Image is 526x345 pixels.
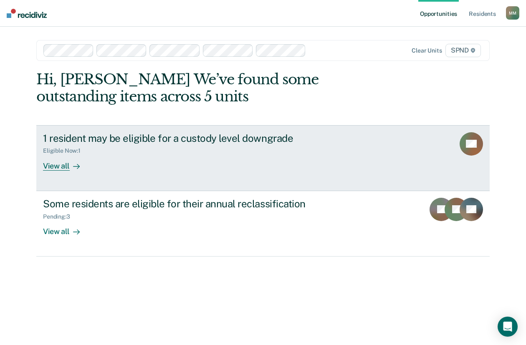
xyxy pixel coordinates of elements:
[43,220,90,236] div: View all
[43,154,90,171] div: View all
[43,198,336,210] div: Some residents are eligible for their annual reclassification
[7,9,47,18] img: Recidiviz
[43,147,87,154] div: Eligible Now : 1
[498,317,518,337] div: Open Intercom Messenger
[43,213,77,220] div: Pending : 3
[43,132,336,144] div: 1 resident may be eligible for a custody level downgrade
[506,6,519,20] div: M M
[36,191,490,257] a: Some residents are eligible for their annual reclassificationPending:3View all
[445,44,481,57] span: SPND
[36,71,399,105] div: Hi, [PERSON_NAME] We’ve found some outstanding items across 5 units
[36,125,490,191] a: 1 resident may be eligible for a custody level downgradeEligible Now:1View all
[506,6,519,20] button: MM
[412,47,442,54] div: Clear units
